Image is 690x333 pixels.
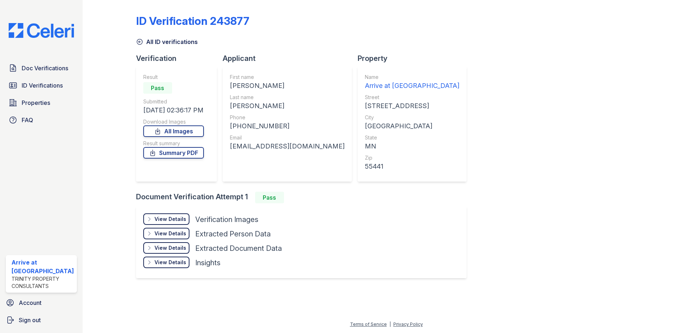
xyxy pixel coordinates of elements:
[195,258,220,268] div: Insights
[365,101,459,111] div: [STREET_ADDRESS]
[22,98,50,107] span: Properties
[143,74,204,81] div: Result
[389,321,391,327] div: |
[365,74,459,81] div: Name
[136,14,249,27] div: ID Verification 243877
[3,23,80,38] img: CE_Logo_Blue-a8612792a0a2168367f1c8372b55b34899dd931a85d93a1a3d3e32e68fde9ad4.png
[255,192,284,203] div: Pass
[136,192,472,203] div: Document Verification Attempt 1
[358,53,472,63] div: Property
[365,141,459,151] div: MN
[136,37,198,46] a: All ID verifications
[154,259,186,266] div: View Details
[230,114,345,121] div: Phone
[230,94,345,101] div: Last name
[365,154,459,161] div: Zip
[393,321,423,327] a: Privacy Policy
[6,96,77,110] a: Properties
[19,316,41,324] span: Sign out
[365,161,459,172] div: 55441
[365,134,459,141] div: State
[154,244,186,252] div: View Details
[230,74,345,81] div: First name
[143,105,204,115] div: [DATE] 02:36:17 PM
[22,64,68,72] span: Doc Verifications
[143,98,204,105] div: Submitted
[154,216,186,223] div: View Details
[230,101,345,111] div: [PERSON_NAME]
[350,321,387,327] a: Terms of Service
[195,214,258,225] div: Verification Images
[6,78,77,93] a: ID Verifications
[3,296,80,310] a: Account
[365,81,459,91] div: Arrive at [GEOGRAPHIC_DATA]
[365,114,459,121] div: City
[230,141,345,151] div: [EMAIL_ADDRESS][DOMAIN_NAME]
[3,313,80,327] a: Sign out
[22,116,33,124] span: FAQ
[365,74,459,91] a: Name Arrive at [GEOGRAPHIC_DATA]
[136,53,223,63] div: Verification
[143,118,204,125] div: Download Images
[230,134,345,141] div: Email
[195,229,271,239] div: Extracted Person Data
[19,298,42,307] span: Account
[365,121,459,131] div: [GEOGRAPHIC_DATA]
[143,140,204,147] div: Result summary
[365,94,459,101] div: Street
[223,53,358,63] div: Applicant
[6,113,77,127] a: FAQ
[12,258,74,275] div: Arrive at [GEOGRAPHIC_DATA]
[143,125,204,137] a: All Images
[230,81,345,91] div: [PERSON_NAME]
[143,147,204,159] a: Summary PDF
[22,81,63,90] span: ID Verifications
[6,61,77,75] a: Doc Verifications
[143,82,172,94] div: Pass
[154,230,186,237] div: View Details
[230,121,345,131] div: [PHONE_NUMBER]
[195,243,282,253] div: Extracted Document Data
[12,275,74,290] div: Trinity Property Consultants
